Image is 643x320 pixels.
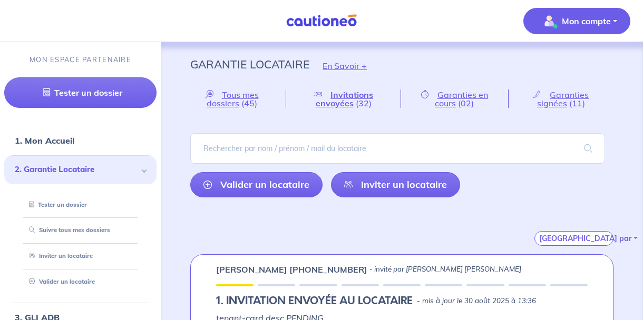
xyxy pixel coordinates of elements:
span: Invitations envoyées [316,89,374,108]
input: Rechercher par nom / prénom / mail du locataire [190,133,605,164]
a: Tester un dossier [25,201,87,208]
button: [GEOGRAPHIC_DATA] par [534,231,613,246]
span: Tous mes dossiers [207,89,259,108]
div: Suivre tous mes dossiers [17,222,144,239]
a: Garanties signées(11) [509,89,613,108]
span: (11) [569,98,585,108]
a: Invitations envoyées(32) [286,89,401,108]
img: Cautioneo [282,14,361,27]
a: 1. Mon Accueil [15,135,74,146]
span: (02) [458,98,474,108]
span: search [571,134,605,163]
div: Valider un locataire [17,273,144,291]
button: illu_account_valid_menu.svgMon compte [523,8,630,34]
a: Tester un dossier [4,77,157,108]
span: (45) [241,98,257,108]
a: Inviter un locataire [25,252,93,259]
div: Inviter un locataire [17,247,144,265]
span: 2. Garantie Locataire [15,164,138,176]
img: illu_account_valid_menu.svg [541,13,558,29]
p: - invité par [PERSON_NAME] [PERSON_NAME] [369,264,521,275]
a: Garanties en cours(02) [401,89,508,108]
button: En Savoir + [309,51,380,81]
a: Tous mes dossiers(45) [190,89,286,108]
a: Inviter un locataire [331,172,460,197]
p: - mis à jour le 30 août 2025 à 13:36 [417,296,536,306]
div: Tester un dossier [17,196,144,214]
p: [PERSON_NAME] [PHONE_NUMBER] [216,263,367,276]
span: Garanties signées [537,89,589,108]
h5: 1.︎ INVITATION ENVOYÉE AU LOCATAIRE [216,295,413,307]
div: 2. Garantie Locataire [4,155,157,184]
p: MON ESPACE PARTENAIRE [30,55,131,65]
a: Valider un locataire [190,172,323,197]
a: Valider un locataire [25,278,95,285]
div: 1. Mon Accueil [4,130,157,151]
p: Garantie Locataire [190,55,309,74]
span: Garanties en cours [435,89,488,108]
span: (32) [356,98,372,108]
div: state: PENDING, Context: [216,295,588,307]
p: Mon compte [562,15,611,27]
a: Suivre tous mes dossiers [25,226,110,234]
